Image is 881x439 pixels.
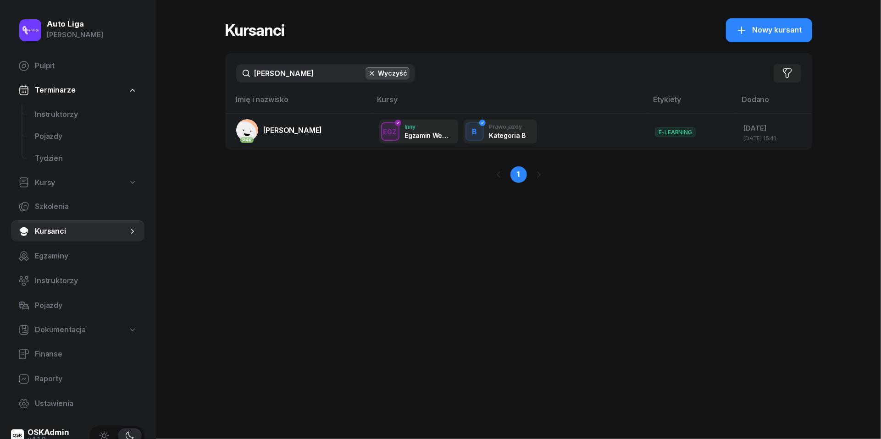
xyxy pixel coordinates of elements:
button: Nowy kursant [726,18,812,42]
h1: Kursanci [225,22,285,38]
span: [PERSON_NAME] [264,126,322,135]
div: Prawo jazdy [489,124,526,130]
a: Egzaminy [11,245,144,267]
input: Szukaj [236,64,415,82]
span: Kursy [35,177,55,189]
span: Dokumentacja [35,324,86,336]
a: Tydzień [28,148,144,170]
span: Pojazdy [35,300,137,312]
div: OSKAdmin [28,428,69,436]
div: [DATE] 15:41 [743,135,804,141]
a: Szkolenia [11,196,144,218]
a: Kursanci [11,220,144,242]
span: Nowy kursant [753,24,802,36]
th: Etykiety [648,93,737,113]
a: Instruktorzy [11,270,144,292]
button: EGZ [381,122,399,141]
div: Inny [405,124,453,130]
div: EGZ [380,126,401,137]
div: [PERSON_NAME] [47,29,103,41]
a: 1 [510,166,527,183]
a: Dokumentacja [11,319,144,340]
a: Pojazdy [11,295,144,317]
span: Terminarze [35,84,75,96]
span: Finanse [35,348,137,360]
button: Wyczyść [366,67,410,80]
span: Raporty [35,373,137,385]
div: Auto Liga [47,20,103,28]
a: PKK[PERSON_NAME] [236,119,322,141]
span: Szkolenia [35,201,137,213]
div: [DATE] [743,122,804,134]
div: Kategoria B [489,132,526,139]
a: Instruktorzy [28,104,144,126]
div: B [468,124,481,140]
div: PKK [240,137,254,143]
a: Finanse [11,343,144,365]
a: Ustawienia [11,393,144,415]
div: Egzamin Wewnętrzny [405,132,453,139]
a: Pojazdy [28,126,144,148]
button: B [465,122,484,141]
th: Kursy [372,93,648,113]
a: Raporty [11,368,144,390]
span: Pojazdy [35,131,137,143]
span: Instruktorzy [35,109,137,121]
th: Dodano [736,93,812,113]
span: Kursanci [35,225,128,237]
span: E-LEARNING [655,127,696,137]
th: Imię i nazwisko [225,93,372,113]
span: Ustawienia [35,398,137,410]
span: Instruktorzy [35,275,137,287]
a: Pulpit [11,55,144,77]
span: Pulpit [35,60,137,72]
span: Egzaminy [35,250,137,262]
span: Tydzień [35,153,137,165]
a: Kursy [11,172,144,193]
a: Terminarze [11,80,144,101]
